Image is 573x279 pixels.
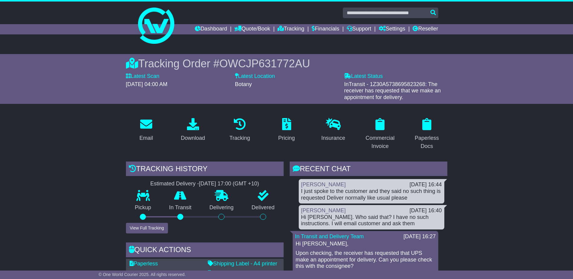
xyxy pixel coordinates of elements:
span: © One World Courier 2025. All rights reserved. [98,272,186,277]
div: Tracking Order # [126,57,447,70]
p: Hi [PERSON_NAME], [296,241,435,247]
p: Delivering [201,204,243,211]
div: Tracking [229,134,250,142]
a: Email Documents [130,270,178,276]
div: Commercial Invoice [364,134,397,150]
div: [DATE] 16:44 [410,181,442,188]
div: RECENT CHAT [290,162,447,178]
button: View Full Tracking [126,223,168,233]
p: In Transit [160,204,201,211]
label: Latest Status [344,73,383,80]
a: Paperless Docs [407,116,447,152]
a: Commercial Invoice [360,116,401,152]
p: Pickup [126,204,160,211]
span: Botany [235,81,252,87]
span: [DATE] 04:00 AM [126,81,168,87]
a: Financials [312,24,339,34]
div: Estimated Delivery - [126,181,284,187]
a: Dashboard [195,24,227,34]
p: Upon checking, the receiver has requested that UPS make an appointment for delivery. Can you plea... [296,250,435,270]
a: Quote/Book [234,24,270,34]
a: In Transit and Delivery Team [295,233,364,239]
a: Download [177,116,209,144]
span: InTransit - 1Z30A5738695823268: The receiver has requested that we make an appointment for delivery. [344,81,441,100]
a: Paperless [130,261,158,267]
a: Tracking [278,24,304,34]
p: Delivered [243,204,284,211]
div: [DATE] 16:27 [404,233,436,240]
div: Pricing [278,134,295,142]
label: Latest Scan [126,73,159,80]
div: Download [181,134,205,142]
div: Tracking history [126,162,284,178]
label: Latest Location [235,73,275,80]
div: [DATE] 17:00 (GMT +10) [199,181,259,187]
div: [DATE] 16:40 [410,207,442,214]
a: Settings [379,24,405,34]
a: Pricing [274,116,299,144]
div: I just spoke to the customer and they said no such thing is requested Deliver normally like usual... [301,188,442,201]
div: Email [139,134,153,142]
a: Insurance [317,116,349,144]
a: Email [135,116,157,144]
a: Support [347,24,371,34]
a: Shipping Label - A4 printer [208,261,277,267]
div: Paperless Docs [410,134,443,150]
a: Reseller [413,24,438,34]
a: [PERSON_NAME] [301,181,346,188]
a: Tracking [225,116,254,144]
div: Hi [PERSON_NAME]. Who said that? I have no such instructions. I will email customer and ask them [301,214,442,227]
div: Insurance [321,134,345,142]
a: [PERSON_NAME] [301,207,346,213]
span: OWCJP631772AU [219,57,310,70]
div: Quick Actions [126,242,284,259]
